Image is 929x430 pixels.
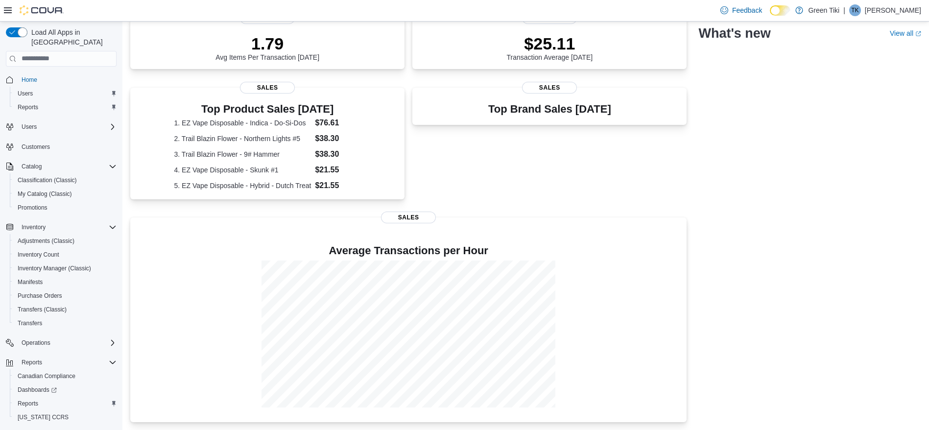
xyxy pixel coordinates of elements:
[14,317,117,329] span: Transfers
[14,263,95,274] a: Inventory Manager (Classic)
[2,356,120,369] button: Reports
[10,383,120,397] a: Dashboards
[174,181,311,191] dt: 5. EZ Vape Disposable - Hybrid - Dutch Treat
[14,276,47,288] a: Manifests
[507,34,593,61] div: Transaction Average [DATE]
[18,357,46,368] button: Reports
[732,5,762,15] span: Feedback
[18,73,117,86] span: Home
[10,369,120,383] button: Canadian Compliance
[10,201,120,215] button: Promotions
[770,5,790,16] input: Dark Mode
[10,100,120,114] button: Reports
[18,386,57,394] span: Dashboards
[522,82,577,94] span: Sales
[698,25,770,41] h2: What's new
[18,161,46,172] button: Catalog
[18,74,41,86] a: Home
[14,88,37,99] a: Users
[18,264,91,272] span: Inventory Manager (Classic)
[315,180,360,191] dd: $21.55
[18,337,54,349] button: Operations
[22,123,37,131] span: Users
[18,413,69,421] span: [US_STATE] CCRS
[18,190,72,198] span: My Catalog (Classic)
[18,176,77,184] span: Classification (Classic)
[18,141,54,153] a: Customers
[851,4,858,16] span: TK
[18,278,43,286] span: Manifests
[10,248,120,262] button: Inventory Count
[10,87,120,100] button: Users
[174,165,311,175] dt: 4. EZ Vape Disposable - Skunk #1
[14,398,42,409] a: Reports
[22,358,42,366] span: Reports
[14,174,81,186] a: Classification (Classic)
[14,384,117,396] span: Dashboards
[18,337,117,349] span: Operations
[18,121,41,133] button: Users
[174,118,311,128] dt: 1. EZ Vape Disposable - Indica - Do-Si-Dos
[18,357,117,368] span: Reports
[10,234,120,248] button: Adjustments (Classic)
[14,101,42,113] a: Reports
[890,29,921,37] a: View allExternal link
[18,292,62,300] span: Purchase Orders
[18,204,48,212] span: Promotions
[14,101,117,113] span: Reports
[10,410,120,424] button: [US_STATE] CCRS
[18,161,117,172] span: Catalog
[18,319,42,327] span: Transfers
[849,4,861,16] div: Tim Keating
[14,249,63,261] a: Inventory Count
[507,34,593,53] p: $25.11
[2,72,120,87] button: Home
[18,251,59,259] span: Inventory Count
[2,120,120,134] button: Users
[22,163,42,170] span: Catalog
[14,411,117,423] span: Washington CCRS
[18,103,38,111] span: Reports
[315,148,360,160] dd: $38.30
[14,411,72,423] a: [US_STATE] CCRS
[14,290,66,302] a: Purchase Orders
[315,117,360,129] dd: $76.61
[14,188,117,200] span: My Catalog (Classic)
[14,370,79,382] a: Canadian Compliance
[18,237,74,245] span: Adjustments (Classic)
[2,336,120,350] button: Operations
[488,103,611,115] h3: Top Brand Sales [DATE]
[22,223,46,231] span: Inventory
[10,397,120,410] button: Reports
[14,317,46,329] a: Transfers
[716,0,766,20] a: Feedback
[10,187,120,201] button: My Catalog (Classic)
[14,88,117,99] span: Users
[18,306,67,313] span: Transfers (Classic)
[174,103,361,115] h3: Top Product Sales [DATE]
[10,173,120,187] button: Classification (Classic)
[14,304,117,315] span: Transfers (Classic)
[808,4,839,16] p: Green Tiki
[22,143,50,151] span: Customers
[10,262,120,275] button: Inventory Manager (Classic)
[14,304,71,315] a: Transfers (Classic)
[315,133,360,144] dd: $38.30
[138,245,679,257] h4: Average Transactions per Hour
[14,235,78,247] a: Adjustments (Classic)
[14,398,117,409] span: Reports
[2,220,120,234] button: Inventory
[215,34,319,53] p: 1.79
[10,316,120,330] button: Transfers
[14,370,117,382] span: Canadian Compliance
[18,400,38,407] span: Reports
[22,339,50,347] span: Operations
[2,160,120,173] button: Catalog
[18,221,49,233] button: Inventory
[215,34,319,61] div: Avg Items Per Transaction [DATE]
[22,76,37,84] span: Home
[2,140,120,154] button: Customers
[240,82,295,94] span: Sales
[14,290,117,302] span: Purchase Orders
